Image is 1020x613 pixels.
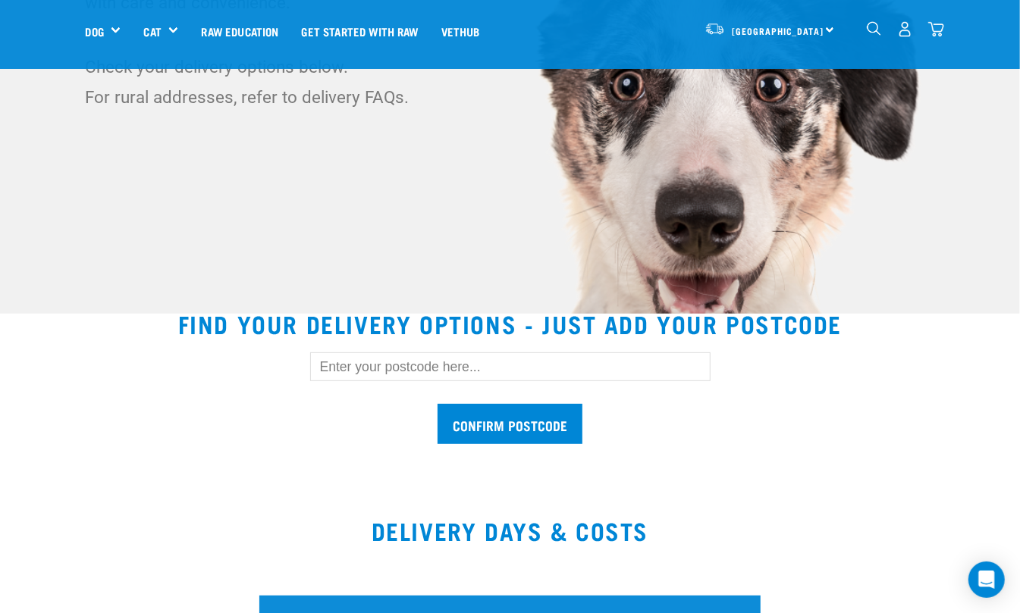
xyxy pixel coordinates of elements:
div: Open Intercom Messenger [968,561,1005,598]
h2: Find your delivery options - just add your postcode [18,310,1002,337]
img: user.png [897,21,913,37]
p: Check your delivery options below. For rural addresses, refer to delivery FAQs. [86,52,425,112]
a: Vethub [430,1,491,61]
span: [GEOGRAPHIC_DATA] [733,28,824,33]
a: Raw Education [190,1,290,61]
a: Dog [86,23,104,40]
input: Confirm postcode [438,404,582,444]
input: Enter your postcode here... [310,352,711,381]
img: home-icon@2x.png [928,21,944,37]
img: home-icon-1@2x.png [867,21,881,36]
a: Cat [143,23,161,40]
img: van-moving.png [705,22,725,36]
a: Get started with Raw [290,1,430,61]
